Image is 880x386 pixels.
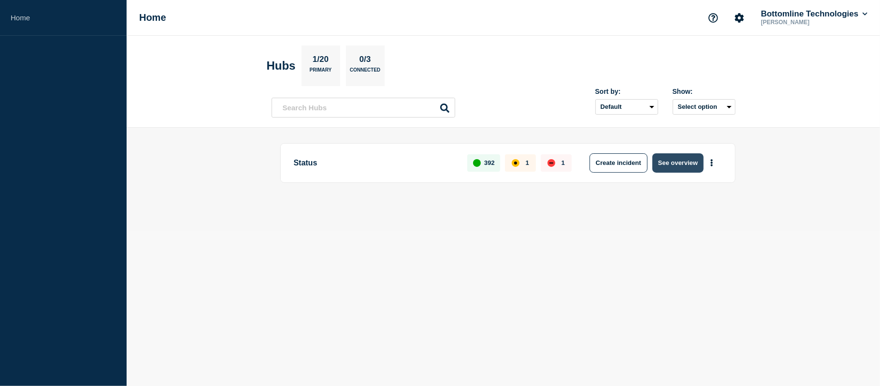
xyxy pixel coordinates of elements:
button: See overview [652,153,704,173]
p: 1/20 [309,55,332,67]
p: 1 [562,159,565,166]
button: More actions [706,154,718,172]
div: Show: [673,88,736,95]
div: down [548,159,555,167]
input: Search Hubs [272,98,455,118]
p: Status [294,153,457,173]
button: Account settings [729,8,750,28]
p: 0/3 [356,55,375,67]
p: [PERSON_NAME] [759,19,860,26]
button: Bottomline Technologies [759,9,869,19]
select: Sort by [595,99,658,115]
button: Support [703,8,723,28]
div: up [473,159,481,167]
div: Sort by: [595,88,658,95]
h2: Hubs [267,59,296,73]
p: Primary [310,67,332,77]
p: 1 [526,159,529,166]
button: Select option [673,99,736,115]
p: 392 [484,159,495,166]
div: affected [512,159,519,167]
button: Create incident [590,153,648,173]
p: Connected [350,67,380,77]
h1: Home [139,12,166,23]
